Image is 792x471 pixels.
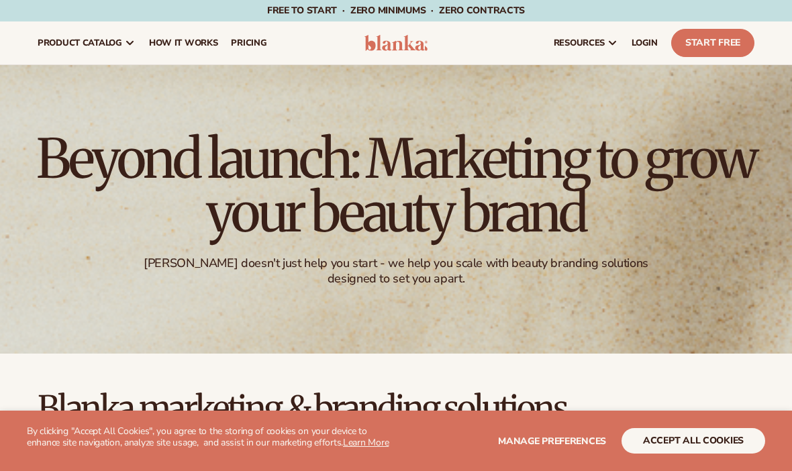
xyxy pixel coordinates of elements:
span: resources [554,38,605,48]
a: pricing [224,21,273,64]
a: resources [547,21,625,64]
a: Start Free [671,29,754,57]
span: pricing [231,38,266,48]
a: product catalog [31,21,142,64]
a: LOGIN [625,21,664,64]
button: Manage preferences [498,428,606,454]
button: accept all cookies [622,428,765,454]
span: Manage preferences [498,435,606,448]
span: LOGIN [632,38,658,48]
h1: Beyond launch: Marketing to grow your beauty brand [27,132,765,240]
div: [PERSON_NAME] doesn't just help you start - we help you scale with beauty branding solutions desi... [139,256,652,287]
img: logo [364,35,428,51]
span: How It Works [149,38,218,48]
a: Learn More [343,436,389,449]
span: Free to start · ZERO minimums · ZERO contracts [267,4,525,17]
p: By clicking "Accept All Cookies", you agree to the storing of cookies on your device to enhance s... [27,426,396,449]
span: product catalog [38,38,122,48]
a: How It Works [142,21,225,64]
